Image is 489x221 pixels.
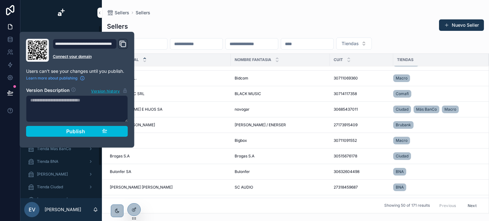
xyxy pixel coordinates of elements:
h2: Version Description [26,87,70,94]
a: Brogas S.A [110,154,227,159]
a: Macro [393,73,481,83]
span: Macro [444,107,456,112]
a: [PERSON_NAME] / ENERSER [235,122,326,128]
a: 30711091552 [334,138,389,143]
a: BLACK MUSIC SRL [110,91,227,96]
span: BNA [396,185,404,190]
span: Brogas S.A [235,154,254,159]
span: Showing 50 of 171 results [384,203,430,208]
a: Comafi [393,89,481,99]
a: Bigbox [235,138,326,143]
div: Domain and Custom Link [53,39,128,62]
span: Tienda Ciudad [37,184,63,190]
a: Sellers [107,10,129,16]
span: Nombre Fantasia [235,57,271,62]
a: BIDCOM S.R.L. [110,76,227,81]
a: BNA [393,183,406,191]
span: 30714117358 [334,91,357,96]
span: [PERSON_NAME] E HIJOS SA [110,107,162,112]
a: Brubank [393,120,481,130]
div: scrollable content [20,25,102,198]
p: Users can't see your changes until you publish. [26,68,128,74]
a: Macro [393,74,410,82]
a: 30515676178 [334,154,389,159]
button: Nuevo Seller [439,19,484,31]
span: novogar [235,107,250,112]
a: Macro [393,135,481,146]
a: 27173915409 [334,122,389,128]
a: Tiendas [24,30,98,41]
a: BUENO [PERSON_NAME] [110,122,227,128]
a: Macro [442,106,459,113]
span: 27318459687 [334,185,358,190]
a: 27318459687 [334,185,389,190]
a: Bidcom [235,76,326,81]
span: [PERSON_NAME] [37,197,68,202]
span: Ciudad [396,154,408,159]
span: Bulonfer [235,169,250,174]
a: 30711069360 [334,76,389,81]
a: 30714117358 [334,91,389,96]
a: SC AUDIO [235,185,326,190]
span: Tiendas [342,40,359,47]
span: Ciudad [396,107,408,112]
p: [PERSON_NAME] [45,206,81,213]
span: BNA [396,169,404,174]
span: EV [29,206,35,213]
span: Cuit [334,57,343,62]
span: SC AUDIO [235,185,253,190]
a: novogar [235,107,326,112]
span: 30515676178 [334,154,357,159]
a: [PERSON_NAME] E HIJOS SA [110,107,227,112]
a: Ciudad [393,106,411,113]
span: 30685437011 [334,107,358,112]
span: Learn more about publishing [26,76,77,81]
span: Brogas S.A [110,154,130,159]
a: Ciudad [393,152,411,160]
span: Sellers [115,10,129,16]
button: Select Button [336,38,372,50]
a: 30685437011 [334,107,389,112]
a: Brogas S.A [235,154,326,159]
span: 30711091552 [334,138,357,143]
a: BNA [393,167,481,177]
span: BLACK MUSIC [235,91,261,96]
button: Version history [91,87,128,94]
a: [PERSON_NAME] [24,194,98,205]
span: Bigbox [235,138,247,143]
a: Connect your domain [53,54,128,59]
span: Brubank [396,122,411,128]
span: Sellers [136,10,150,16]
span: Bidcom [235,76,248,81]
a: Brubank [393,121,414,129]
a: 30632604498 [334,169,389,174]
a: Tienda Ciudad [24,181,98,193]
span: Tienda Más BanCo [37,146,71,151]
span: Más BanCo [416,107,437,112]
span: Macro [396,76,407,81]
span: Tiendas [397,57,414,62]
a: Bigbox SA [110,138,227,143]
span: Comafi [396,91,409,96]
span: 27173915409 [334,122,358,128]
a: Comafi [393,90,411,98]
span: Version history [91,87,120,94]
span: Tienda BNA [37,159,58,164]
a: Tienda Más BanCo [24,143,98,155]
a: CiudadMás BanCoMacro [393,104,481,114]
a: Más BanCo [414,106,439,113]
span: Macro [396,138,407,143]
a: BNA [393,168,406,176]
a: Tienda BNA [24,156,98,167]
a: [PERSON_NAME] [PERSON_NAME] [110,185,227,190]
a: Bulonfer [235,169,326,174]
span: Bulonfer SA [110,169,131,174]
button: Publish [26,126,128,137]
button: Next [463,201,481,211]
a: Learn more about publishing [26,76,85,81]
span: [PERSON_NAME] [PERSON_NAME] [110,185,173,190]
a: Ciudad [393,151,481,161]
a: BLACK MUSIC [235,91,326,96]
span: 30711069360 [334,76,358,81]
